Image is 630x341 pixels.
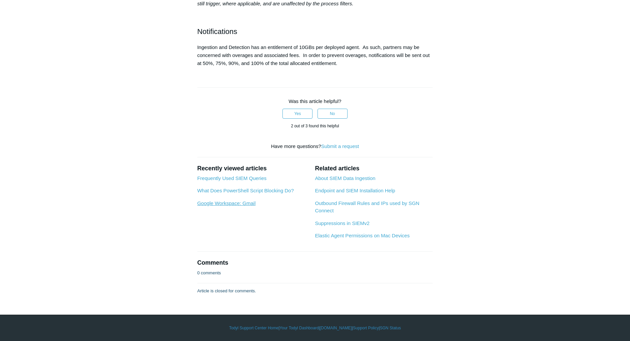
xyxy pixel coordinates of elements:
[279,325,319,331] a: Your Todyl Dashboard
[122,325,509,331] div: | | | |
[289,98,342,104] span: Was this article helpful?
[315,188,395,193] a: Endpoint and SIEM Installation Help
[318,109,348,119] button: This article was not helpful
[315,233,409,238] a: Elastic Agent Permissions on Mac Devices
[197,188,294,193] a: What Does PowerShell Script Blocking Do?
[229,325,278,331] a: Todyl Support Center Home
[291,124,339,128] span: 2 out of 3 found this helpful
[197,175,267,181] a: Frequently Used SIEM Queries
[320,325,352,331] a: [DOMAIN_NAME]
[197,258,433,267] h2: Comments
[315,220,369,226] a: Suppressions in SIEMv2
[197,200,256,206] a: Google Workspace: Gmail
[197,43,433,67] p: Ingestion and Detection has an entitlement of 10GBs per deployed agent. As such, partners may be ...
[321,143,359,149] a: Submit a request
[197,26,433,37] h2: Notifications
[197,270,221,276] p: 0 comments
[282,109,312,119] button: This article was helpful
[315,175,375,181] a: About SIEM Data Ingestion
[197,288,256,294] p: Article is closed for comments.
[197,164,308,173] h2: Recently viewed articles
[380,325,401,331] a: SGN Status
[353,325,379,331] a: Support Policy
[197,143,433,150] div: Have more questions?
[315,164,433,173] h2: Related articles
[315,200,419,214] a: Outbound Firewall Rules and IPs used by SGN Connect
